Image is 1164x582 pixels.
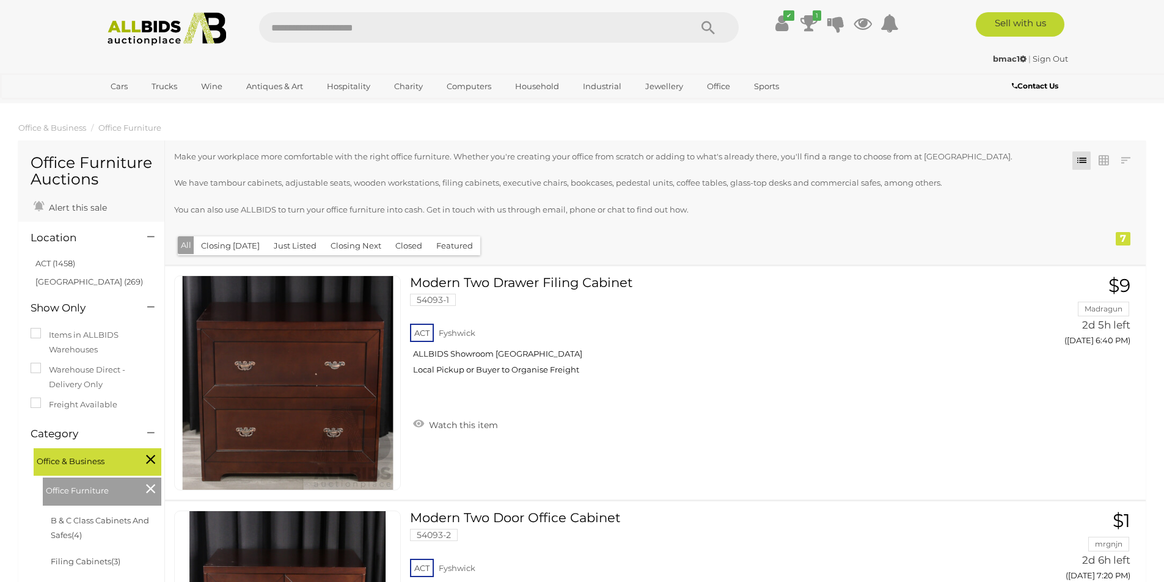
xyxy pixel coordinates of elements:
[426,420,498,431] span: Watch this item
[31,363,152,391] label: Warehouse Direct - Delivery Only
[31,197,110,216] a: Alert this sale
[386,76,431,96] a: Charity
[1033,54,1068,64] a: Sign Out
[1012,79,1061,93] a: Contact Us
[37,451,128,468] span: Office & Business
[181,276,395,490] img: 54093-1a.JPG
[31,155,152,188] h1: Office Furniture Auctions
[800,12,818,34] a: 1
[31,328,152,357] label: Items in ALLBIDS Warehouses
[35,258,75,268] a: ACT (1458)
[1108,274,1130,297] span: $9
[193,76,230,96] a: Wine
[637,76,691,96] a: Jewellery
[993,54,1028,64] a: bmac1
[993,54,1027,64] strong: bmac1
[429,236,480,255] button: Featured
[31,232,129,244] h4: Location
[103,96,205,117] a: [GEOGRAPHIC_DATA]
[507,76,567,96] a: Household
[51,556,120,566] a: Filing Cabinets(3)
[238,76,311,96] a: Antiques & Art
[31,398,117,412] label: Freight Available
[174,176,1047,190] p: We have tambour cabinets, adjustable seats, wooden workstations, filing cabinets, executive chair...
[319,76,378,96] a: Hospitality
[71,530,82,540] span: (4)
[103,76,136,96] a: Cars
[46,481,137,498] span: Office Furniture
[976,12,1064,37] a: Sell with us
[419,275,973,384] a: Modern Two Drawer Filing Cabinet 54093-1 ACT Fyshwick ALLBIDS Showroom [GEOGRAPHIC_DATA] Local Pi...
[678,12,739,43] button: Search
[1113,509,1130,532] span: $1
[388,236,430,255] button: Closed
[1012,81,1058,90] b: Contact Us
[18,123,86,133] a: Office & Business
[174,150,1047,164] p: Make your workplace more comfortable with the right office furniture. Whether you're creating you...
[575,76,629,96] a: Industrial
[813,10,821,21] i: 1
[111,556,120,566] span: (3)
[1116,232,1130,246] div: 7
[323,236,389,255] button: Closing Next
[51,515,149,539] a: B & C Class Cabinets And Safes(4)
[266,236,324,255] button: Just Listed
[144,76,185,96] a: Trucks
[174,203,1047,217] p: You can also use ALLBIDS to turn your office furniture into cash. Get in touch with us through em...
[410,415,501,433] a: Watch this item
[783,10,794,21] i: ✔
[992,275,1133,352] a: $9 Madragun 2d 5h left ([DATE] 6:40 PM)
[178,236,194,254] button: All
[98,123,161,133] a: Office Furniture
[194,236,267,255] button: Closing [DATE]
[746,76,787,96] a: Sports
[31,302,129,314] h4: Show Only
[46,202,107,213] span: Alert this sale
[699,76,738,96] a: Office
[439,76,499,96] a: Computers
[1028,54,1031,64] span: |
[101,12,233,46] img: Allbids.com.au
[773,12,791,34] a: ✔
[31,428,129,440] h4: Category
[35,277,143,286] a: [GEOGRAPHIC_DATA] (269)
